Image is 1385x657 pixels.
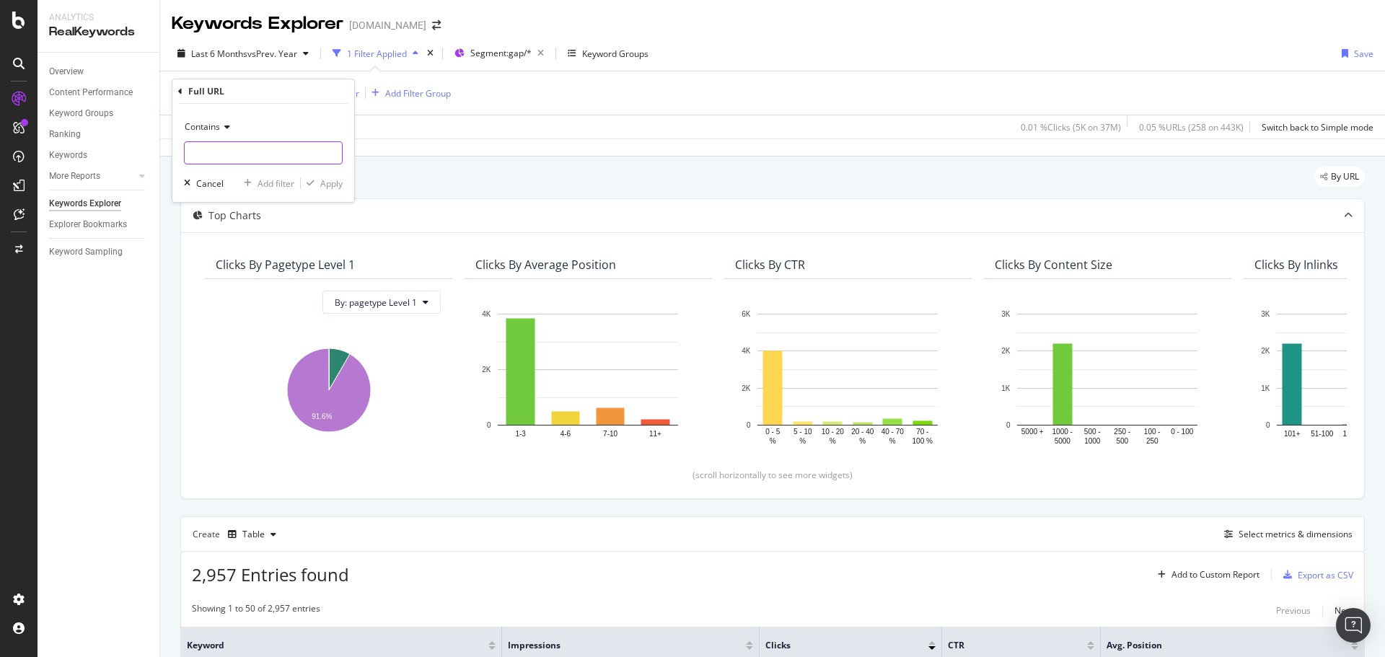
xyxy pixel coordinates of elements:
text: 1000 - [1052,428,1073,436]
text: 5000 + [1021,428,1044,436]
text: 2K [1001,348,1011,356]
button: By: pagetype Level 1 [322,291,441,314]
button: Save [1336,42,1373,65]
text: 1-3 [515,430,526,438]
div: Switch back to Simple mode [1262,121,1373,133]
text: 11+ [649,430,661,438]
text: 2K [742,384,751,392]
div: [DOMAIN_NAME] [349,18,426,32]
div: Cancel [196,177,224,190]
text: 1K [1261,384,1270,392]
span: Keyword [187,639,467,652]
span: Impressions [508,639,724,652]
text: 250 - [1114,428,1130,436]
button: Table [222,523,282,546]
span: vs Prev. Year [247,48,297,60]
text: % [830,437,836,445]
text: 3K [1001,310,1011,318]
svg: A chart. [735,307,960,446]
text: % [859,437,866,445]
div: Open Intercom Messenger [1336,608,1371,643]
text: 0 [747,421,751,429]
text: 91.6% [312,413,332,421]
div: Clicks By Average Position [475,257,616,272]
div: Full URL [188,85,224,97]
div: Analytics [49,12,148,24]
div: Create [193,523,282,546]
text: 4-6 [560,430,571,438]
div: Add Filter Group [385,87,451,100]
div: Keywords Explorer [172,12,343,36]
button: Segment:gap/* [449,42,550,65]
span: Segment: gap/* [470,47,532,59]
div: Clicks By Content Size [995,257,1112,272]
text: 10 - 20 [822,428,845,436]
div: Clicks By Inlinks [1254,257,1338,272]
text: 0 - 100 [1171,428,1194,436]
div: A chart. [216,341,441,434]
text: 7-10 [603,430,617,438]
span: Avg. Position [1107,639,1329,652]
div: Clicks By CTR [735,257,805,272]
div: Explorer Bookmarks [49,217,127,232]
div: Previous [1276,604,1311,617]
text: 0 [487,421,491,429]
text: 40 - 70 [881,428,905,436]
div: legacy label [1314,167,1365,187]
span: 2,957 Entries found [192,563,349,586]
a: Overview [49,64,149,79]
div: More Reports [49,169,100,184]
div: arrow-right-arrow-left [432,20,441,30]
text: 100 % [913,437,933,445]
div: Keyword Sampling [49,244,123,260]
text: 5 - 10 [793,428,812,436]
text: 0 - 5 [765,428,780,436]
div: (scroll horizontally to see more widgets) [198,469,1347,481]
span: By: pagetype Level 1 [335,296,417,309]
text: 100 - [1144,428,1161,436]
a: Keyword Sampling [49,244,149,260]
div: Next [1335,604,1353,617]
span: CTR [948,639,1065,652]
div: Content Performance [49,85,133,100]
a: Keyword Groups [49,106,149,121]
div: Keywords [49,148,87,163]
div: times [424,46,436,61]
text: 101+ [1284,430,1301,438]
span: Clicks [765,639,907,652]
button: Switch back to Simple mode [1256,115,1373,138]
div: Showing 1 to 50 of 2,957 entries [192,602,320,619]
button: Cancel [178,176,224,190]
button: Add to Custom Report [1152,563,1259,586]
button: Add filter [238,176,294,190]
div: Export as CSV [1298,569,1353,581]
button: Add Filter Group [366,84,451,102]
div: Table [242,530,265,539]
text: 20 - 40 [851,428,874,436]
a: Keywords Explorer [49,196,149,211]
text: 3K [1261,310,1270,318]
button: 1 Filter Applied [327,42,424,65]
button: Select metrics & dimensions [1218,526,1353,543]
button: Export as CSV [1278,563,1353,586]
text: 2K [1261,348,1270,356]
div: Select metrics & dimensions [1239,528,1353,540]
div: Clicks By pagetype Level 1 [216,257,355,272]
button: Apply [301,176,343,190]
text: 2K [482,366,491,374]
div: Keywords Explorer [49,196,121,211]
text: 1000 [1084,437,1101,445]
div: Ranking [49,127,81,142]
text: % [770,437,776,445]
text: % [799,437,806,445]
text: 250 [1146,437,1158,445]
a: Ranking [49,127,149,142]
div: Apply [320,177,343,190]
div: Keyword Groups [582,48,648,60]
text: 500 - [1084,428,1101,436]
div: A chart. [475,307,700,446]
text: 6K [742,310,751,318]
div: Save [1354,48,1373,60]
button: Previous [1276,602,1311,619]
